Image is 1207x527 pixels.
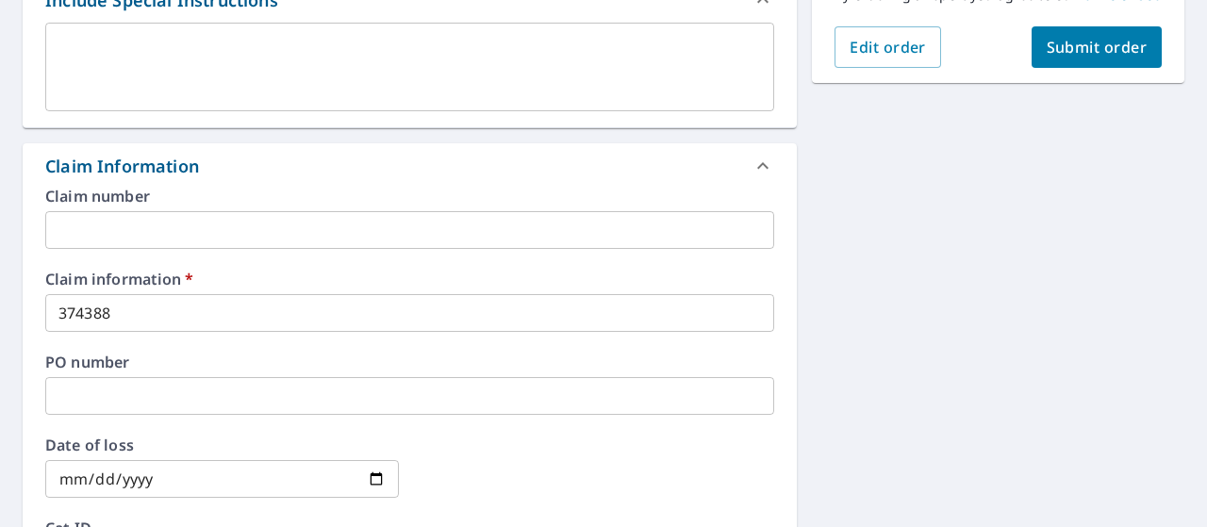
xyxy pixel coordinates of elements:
label: PO number [45,354,774,370]
label: Claim number [45,189,774,204]
label: Date of loss [45,437,399,453]
button: Edit order [835,26,941,68]
span: Edit order [850,37,926,58]
span: Submit order [1047,37,1148,58]
label: Claim information [45,272,774,287]
div: Claim Information [23,143,797,189]
div: Claim Information [45,154,199,179]
button: Submit order [1032,26,1163,68]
